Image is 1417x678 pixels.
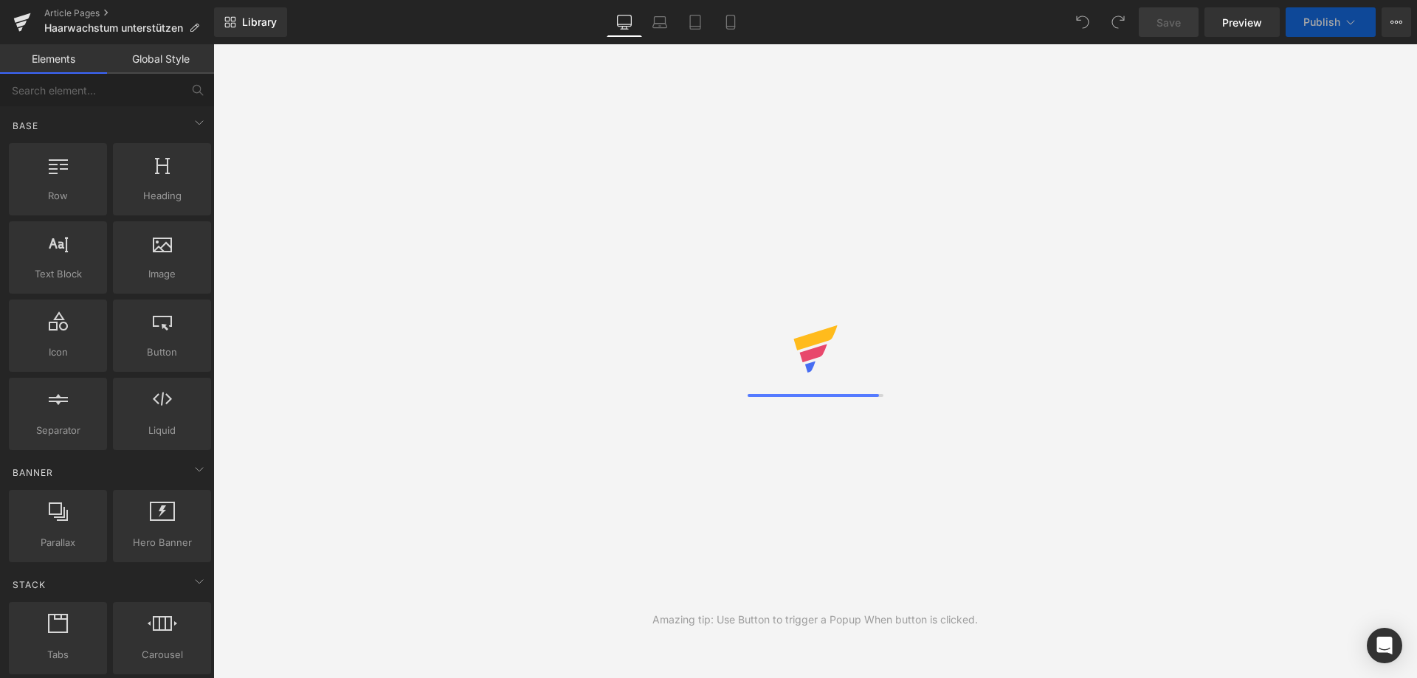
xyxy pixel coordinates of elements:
a: Article Pages [44,7,214,19]
span: Separator [13,423,103,438]
a: Global Style [107,44,214,74]
a: Laptop [642,7,678,37]
span: Haarwachstum unterstützen [44,22,183,34]
span: Save [1156,15,1181,30]
span: Hero Banner [117,535,207,550]
span: Button [117,345,207,360]
span: Carousel [117,647,207,663]
span: Publish [1303,16,1340,28]
button: Undo [1068,7,1097,37]
span: Image [117,266,207,282]
span: Row [13,188,103,204]
span: Preview [1222,15,1262,30]
span: Heading [117,188,207,204]
button: More [1382,7,1411,37]
a: Preview [1204,7,1280,37]
a: Tablet [678,7,713,37]
button: Redo [1103,7,1133,37]
div: Open Intercom Messenger [1367,628,1402,663]
button: Publish [1286,7,1376,37]
span: Stack [11,578,47,592]
span: Parallax [13,535,103,550]
a: Desktop [607,7,642,37]
span: Icon [13,345,103,360]
span: Banner [11,466,55,480]
a: New Library [214,7,287,37]
span: Library [242,15,277,29]
span: Base [11,119,40,133]
span: Text Block [13,266,103,282]
div: Amazing tip: Use Button to trigger a Popup When button is clicked. [652,612,978,628]
a: Mobile [713,7,748,37]
span: Liquid [117,423,207,438]
span: Tabs [13,647,103,663]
